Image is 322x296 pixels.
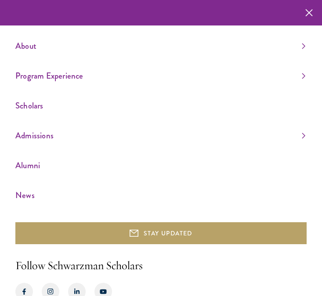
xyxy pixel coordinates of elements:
a: Scholars [15,98,305,113]
a: Admissions [15,128,305,143]
a: Alumni [15,158,305,173]
button: STAY UPDATED [15,222,307,244]
a: News [15,188,305,202]
a: Program Experience [15,69,305,83]
h2: Follow Schwarzman Scholars [15,257,307,274]
a: About [15,39,305,53]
